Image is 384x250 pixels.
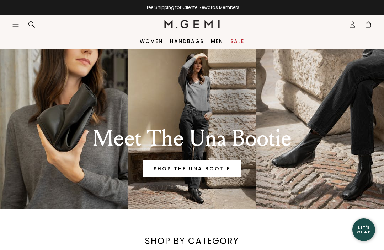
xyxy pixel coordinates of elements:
div: Meet The Una Bootie [60,126,324,151]
a: Men [211,38,223,44]
div: Let's Chat [352,225,375,234]
div: SHOP BY CATEGORY [144,235,240,247]
img: M.Gemi [164,20,220,28]
button: Open site menu [12,21,19,28]
a: Sale [230,38,244,44]
a: Women [140,38,163,44]
a: Banner primary button [143,160,241,177]
a: Handbags [170,38,204,44]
